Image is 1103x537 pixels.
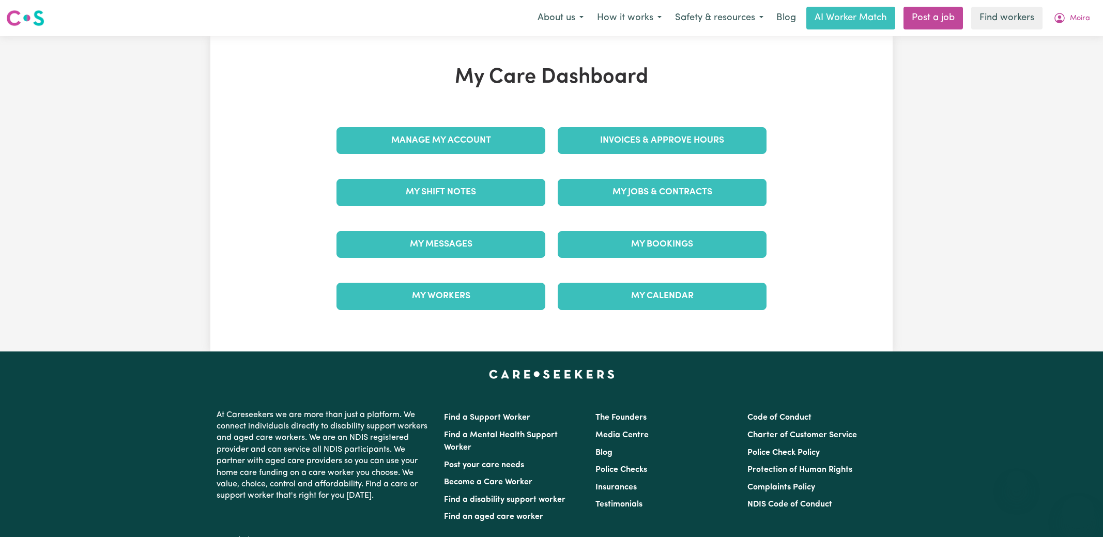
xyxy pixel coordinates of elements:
h1: My Care Dashboard [330,65,773,90]
button: How it works [590,7,668,29]
a: My Jobs & Contracts [558,179,767,206]
iframe: Button to launch messaging window [1062,496,1095,529]
a: Invoices & Approve Hours [558,127,767,154]
button: My Account [1047,7,1097,29]
a: Police Check Policy [747,449,820,457]
button: About us [531,7,590,29]
a: My Shift Notes [336,179,545,206]
a: My Messages [336,231,545,258]
img: Careseekers logo [6,9,44,27]
a: Find a Mental Health Support Worker [444,431,558,452]
span: Moira [1070,13,1090,24]
a: The Founders [595,413,647,422]
a: Post a job [903,7,963,29]
iframe: Close message [1006,471,1027,492]
a: My Calendar [558,283,767,310]
a: Find a disability support worker [444,496,565,504]
a: Find an aged care worker [444,513,543,521]
a: Insurances [595,483,637,492]
a: Police Checks [595,466,647,474]
a: Become a Care Worker [444,478,532,486]
button: Safety & resources [668,7,770,29]
a: Code of Conduct [747,413,811,422]
a: My Workers [336,283,545,310]
a: Blog [595,449,612,457]
a: Careseekers logo [6,6,44,30]
a: Manage My Account [336,127,545,154]
p: At Careseekers we are more than just a platform. We connect individuals directly to disability su... [217,405,432,506]
a: NDIS Code of Conduct [747,500,832,509]
a: Find workers [971,7,1043,29]
a: Charter of Customer Service [747,431,857,439]
a: Media Centre [595,431,649,439]
a: My Bookings [558,231,767,258]
a: Find a Support Worker [444,413,530,422]
a: Careseekers home page [489,370,615,378]
a: AI Worker Match [806,7,895,29]
a: Protection of Human Rights [747,466,852,474]
a: Complaints Policy [747,483,815,492]
a: Post your care needs [444,461,524,469]
a: Testimonials [595,500,642,509]
a: Blog [770,7,802,29]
